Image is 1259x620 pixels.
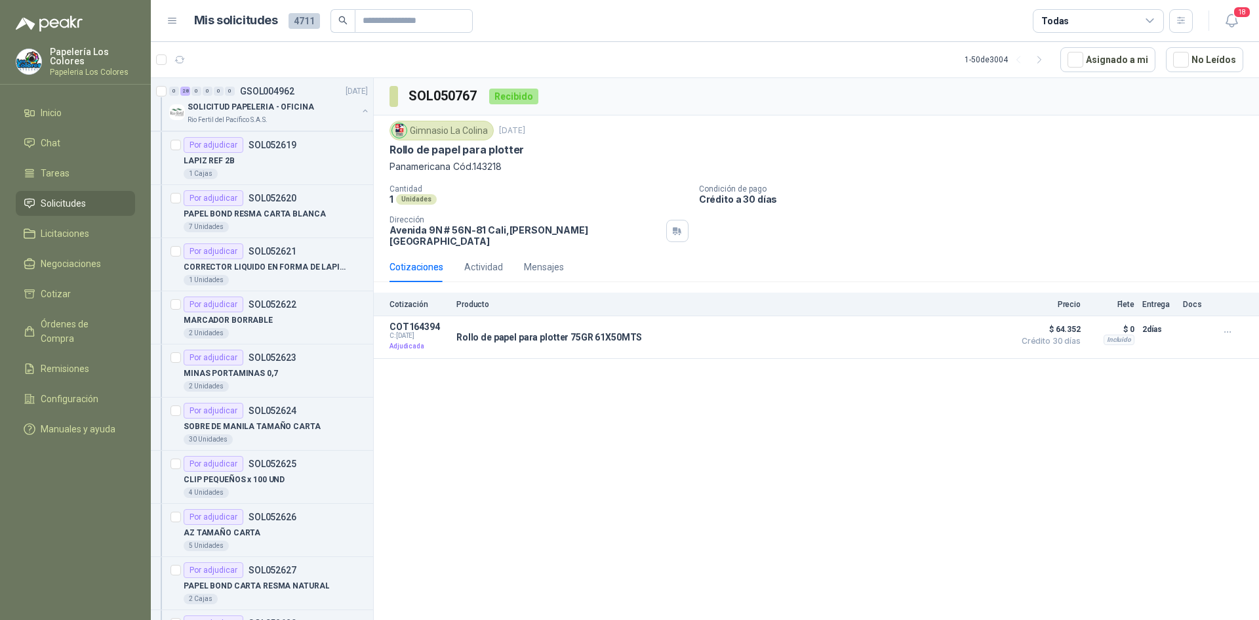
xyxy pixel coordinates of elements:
[191,87,201,96] div: 0
[184,275,229,285] div: 1 Unidades
[203,87,212,96] div: 0
[390,215,661,224] p: Dirección
[390,224,661,247] p: Avenida 9N # 56N-81 Cali , [PERSON_NAME][GEOGRAPHIC_DATA]
[184,527,260,539] p: AZ TAMAÑO CARTA
[249,353,296,362] p: SOL052623
[1142,321,1175,337] p: 2 días
[41,422,115,436] span: Manuales y ayuda
[151,132,373,185] a: Por adjudicarSOL052619LAPIZ REF 2B1 Cajas
[965,49,1050,70] div: 1 - 50 de 3004
[16,251,135,276] a: Negociaciones
[184,155,235,167] p: LAPIZ REF 2B
[184,509,243,525] div: Por adjudicar
[41,196,86,211] span: Solicitudes
[41,362,89,376] span: Remisiones
[499,125,525,137] p: [DATE]
[184,328,229,339] div: 2 Unidades
[240,87,294,96] p: GSOL004962
[699,194,1254,205] p: Crédito a 30 días
[184,381,229,392] div: 2 Unidades
[16,221,135,246] a: Licitaciones
[1015,337,1081,345] span: Crédito 30 días
[151,504,373,557] a: Por adjudicarSOL052626AZ TAMAÑO CARTA5 Unidades
[41,287,71,301] span: Cotizar
[464,260,503,274] div: Actividad
[390,159,1243,174] p: Panamericana Cód.143218
[184,350,243,365] div: Por adjudicar
[390,143,524,157] p: Rollo de papel para plotter
[184,580,329,592] p: PAPEL BOND CARTA RESMA NATURAL
[390,332,449,340] span: C: [DATE]
[225,87,235,96] div: 0
[249,247,296,256] p: SOL052621
[151,344,373,398] a: Por adjudicarSOL052623MINAS PORTAMINAS 0,72 Unidades
[699,184,1254,194] p: Condición de pago
[524,260,564,274] div: Mensajes
[489,89,538,104] div: Recibido
[169,83,370,125] a: 0 28 0 0 0 0 GSOL004962[DATE] Company LogoSOLICITUD PAPELERIA - OFICINARio Fertil del Pacífico S....
[184,367,278,380] p: MINAS PORTAMINAS 0,7
[456,332,642,342] p: Rollo de papel para plotter 75GR 61X50MTS
[16,281,135,306] a: Cotizar
[50,47,135,66] p: Papelería Los Colores
[184,541,229,551] div: 5 Unidades
[188,115,268,125] p: Rio Fertil del Pacífico S.A.S.
[16,100,135,125] a: Inicio
[184,261,347,274] p: CORRECTOR LIQUIDO EN FORMA DE LAPICERO
[41,166,70,180] span: Tareas
[41,106,62,120] span: Inicio
[184,487,229,498] div: 4 Unidades
[390,184,689,194] p: Cantidad
[390,340,449,353] p: Adjudicada
[390,260,443,274] div: Cotizaciones
[184,243,243,259] div: Por adjudicar
[184,208,326,220] p: PAPEL BOND RESMA CARTA BLANCA
[184,169,218,179] div: 1 Cajas
[184,314,273,327] p: MARCADOR BORRABLE
[16,131,135,155] a: Chat
[169,87,179,96] div: 0
[392,123,407,138] img: Company Logo
[390,300,449,309] p: Cotización
[289,13,320,29] span: 4711
[184,456,243,472] div: Por adjudicar
[214,87,224,96] div: 0
[184,190,243,206] div: Por adjudicar
[16,16,83,31] img: Logo peakr
[184,222,229,232] div: 7 Unidades
[184,421,321,433] p: SOBRE DE MANILA TAMAÑO CARTA
[50,68,135,76] p: Papeleria Los Colores
[1142,300,1175,309] p: Entrega
[390,121,494,140] div: Gimnasio La Colina
[41,257,101,271] span: Negociaciones
[16,356,135,381] a: Remisiones
[180,87,190,96] div: 28
[1233,6,1251,18] span: 18
[1015,321,1081,337] span: $ 64.352
[16,417,135,442] a: Manuales y ayuda
[1089,300,1134,309] p: Flete
[249,194,296,203] p: SOL052620
[151,557,373,610] a: Por adjudicarSOL052627PAPEL BOND CARTA RESMA NATURAL2 Cajas
[194,11,278,30] h1: Mis solicitudes
[188,101,314,114] p: SOLICITUD PAPELERIA - OFICINA
[249,406,296,415] p: SOL052624
[1104,335,1134,345] div: Incluido
[184,434,233,445] div: 30 Unidades
[16,49,41,74] img: Company Logo
[184,403,243,419] div: Por adjudicar
[456,300,1007,309] p: Producto
[409,86,479,106] h3: SOL050767
[41,317,123,346] span: Órdenes de Compra
[1060,47,1155,72] button: Asignado a mi
[396,194,437,205] div: Unidades
[41,136,60,150] span: Chat
[169,104,185,120] img: Company Logo
[184,297,243,312] div: Por adjudicar
[338,16,348,25] span: search
[184,474,285,486] p: CLIP PEQUEÑOS x 100 UND
[346,85,368,98] p: [DATE]
[249,300,296,309] p: SOL052622
[151,398,373,451] a: Por adjudicarSOL052624SOBRE DE MANILA TAMAÑO CARTA30 Unidades
[390,321,449,332] p: COT164394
